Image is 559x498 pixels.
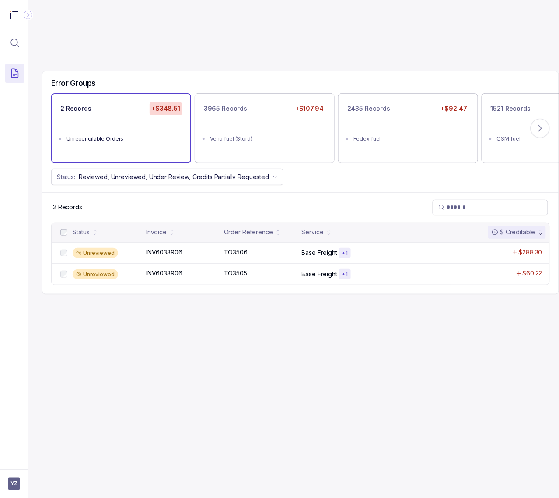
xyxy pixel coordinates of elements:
[342,271,348,278] p: + 1
[146,248,182,257] p: INV6033906
[492,228,535,237] div: $ Creditable
[53,203,82,212] div: Remaining page entries
[302,228,324,237] div: Service
[51,78,96,88] h5: Error Groups
[60,104,91,113] p: 2 Records
[66,134,181,143] div: Unreconcilable Orders
[73,248,118,258] div: Unreviewed
[342,250,348,257] p: + 1
[23,10,33,20] div: Collapse Icon
[224,248,248,257] p: TO3506
[353,134,468,143] div: Fedex fuel
[302,248,337,257] p: Base Freight
[57,173,75,181] p: Status:
[224,228,273,237] div: Order Reference
[79,173,269,181] p: Reviewed, Unreviewed, Under Review, Credits Partially Requested
[523,269,542,278] p: $60.22
[8,478,20,490] button: User initials
[491,104,531,113] p: 1521 Records
[60,271,67,278] input: checkbox-checkbox
[439,102,469,115] p: +$92.47
[293,102,325,115] p: +$107.94
[5,64,24,83] button: Menu Icon Button DocumentTextIcon
[146,228,167,237] div: Invoice
[204,104,247,113] p: 3965 Records
[73,269,118,280] div: Unreviewed
[60,229,67,236] input: checkbox-checkbox
[146,269,182,278] p: INV6033906
[60,250,67,257] input: checkbox-checkbox
[210,134,325,143] div: Veho fuel (Stord)
[51,169,283,185] button: Status:Reviewed, Unreviewed, Under Review, Credits Partially Requested
[302,270,337,279] p: Base Freight
[150,102,182,115] p: +$348.51
[347,104,390,113] p: 2435 Records
[73,228,90,237] div: Status
[519,248,542,257] p: $288.30
[224,269,247,278] p: TO3505
[53,203,82,212] p: 2 Records
[5,33,24,53] button: Menu Icon Button MagnifyingGlassIcon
